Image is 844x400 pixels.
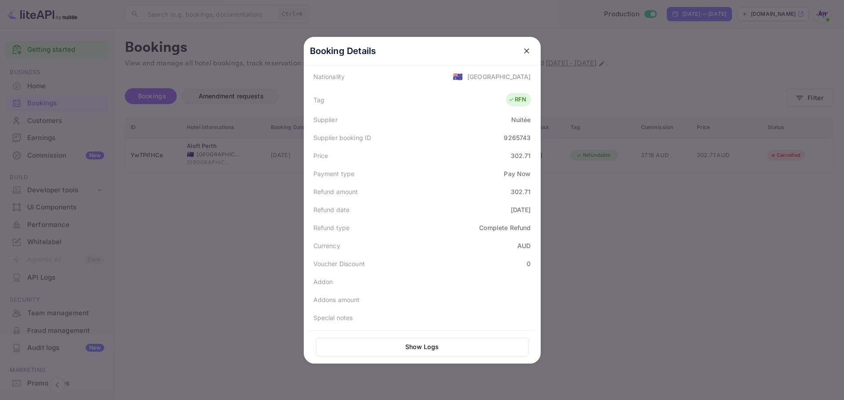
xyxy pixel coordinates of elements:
[519,43,535,59] button: close
[313,313,353,322] div: Special notes
[313,187,358,196] div: Refund amount
[313,205,350,214] div: Refund date
[504,169,531,178] div: Pay Now
[508,95,526,104] div: RFN
[511,151,531,160] div: 302.71
[313,277,333,286] div: Addon
[504,133,531,142] div: 9265743
[479,223,531,232] div: Complete Refund
[313,133,371,142] div: Supplier booking ID
[313,295,360,304] div: Addons amount
[310,44,376,58] p: Booking Details
[313,115,338,124] div: Supplier
[453,68,463,84] span: United States
[313,151,328,160] div: Price
[527,259,531,268] div: 0
[517,241,531,250] div: AUD
[313,223,350,232] div: Refund type
[511,205,531,214] div: [DATE]
[316,338,528,357] button: Show Logs
[313,169,355,178] div: Payment type
[511,187,531,196] div: 302.71
[467,72,531,81] div: [GEOGRAPHIC_DATA]
[313,95,324,105] div: Tag
[313,72,345,81] div: Nationality
[313,259,365,268] div: Voucher Discount
[313,241,340,250] div: Currency
[511,115,531,124] div: Nuitée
